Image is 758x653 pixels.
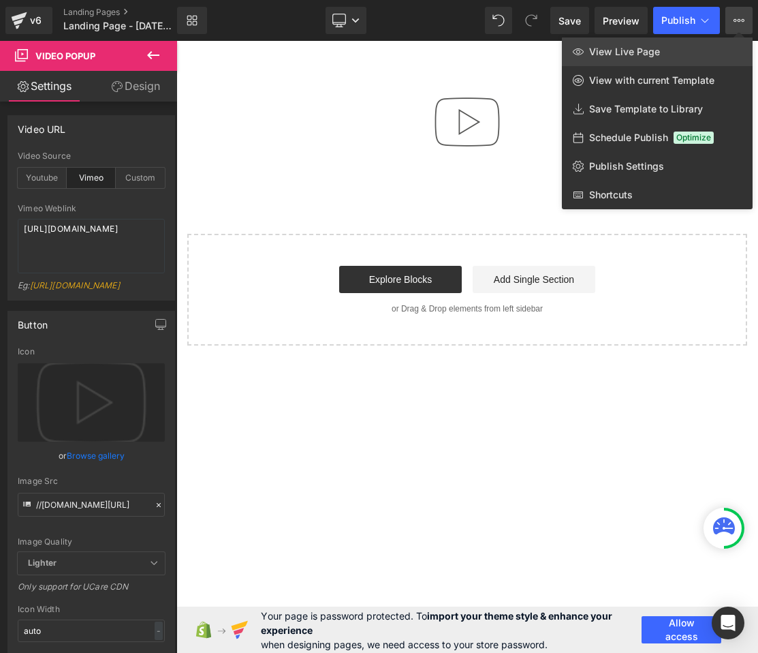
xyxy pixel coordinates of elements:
div: Vimeo Weblink [18,204,165,213]
button: Redo [518,7,545,34]
div: or [18,449,165,463]
a: New Library [177,7,207,34]
a: Browse gallery [67,444,125,468]
b: Lighter [28,558,57,568]
span: Save Template to Library [589,103,703,115]
input: Link [18,493,165,517]
div: Vimeo [67,168,116,188]
span: Shortcuts [589,189,633,201]
span: Save [558,14,581,28]
div: Custom [116,168,165,188]
span: Video Popup [35,50,95,61]
div: Eg: [18,280,165,300]
span: Publish [661,15,695,26]
div: v6 [27,12,44,29]
div: Image Src [18,476,165,486]
strong: import your theme style & enhance your experience [261,610,612,636]
span: View Live Page [589,46,660,58]
div: Youtube [18,168,67,188]
button: Publish [653,7,720,34]
div: Video Source [18,151,165,161]
a: v6 [5,7,52,34]
span: View with current Template [589,74,714,87]
div: - [155,622,163,640]
div: Video URL [18,116,66,135]
div: Icon [18,347,165,356]
a: [URL][DOMAIN_NAME] [30,280,120,290]
div: Image Quality [18,537,165,547]
a: Add Single Section [296,225,419,252]
button: View Live PageView with current TemplateSave Template to LibrarySchedule PublishOptimizePublish S... [725,7,753,34]
a: Design [91,71,180,102]
a: Explore Blocks [163,225,285,252]
span: Landing Page - [DATE] 14:41:22 [63,20,174,31]
div: Only support for UCare CDN [18,581,165,601]
span: Preview [603,14,639,28]
button: Undo [485,7,512,34]
span: Schedule Publish [589,132,668,144]
span: Publish Settings [589,160,664,172]
a: Preview [595,7,648,34]
span: Your page is password protected. To when designing pages, we need access to your store password. [261,609,642,652]
input: auto [18,620,165,642]
div: Icon Width [18,605,165,614]
a: Landing Pages [63,7,200,18]
img: Video [247,37,334,125]
div: Button [18,312,48,331]
button: Allow access [642,616,721,643]
p: or Drag & Drop elements from left sidebar [33,263,549,273]
div: Open Intercom Messenger [712,607,744,639]
span: Optimize [674,132,714,144]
